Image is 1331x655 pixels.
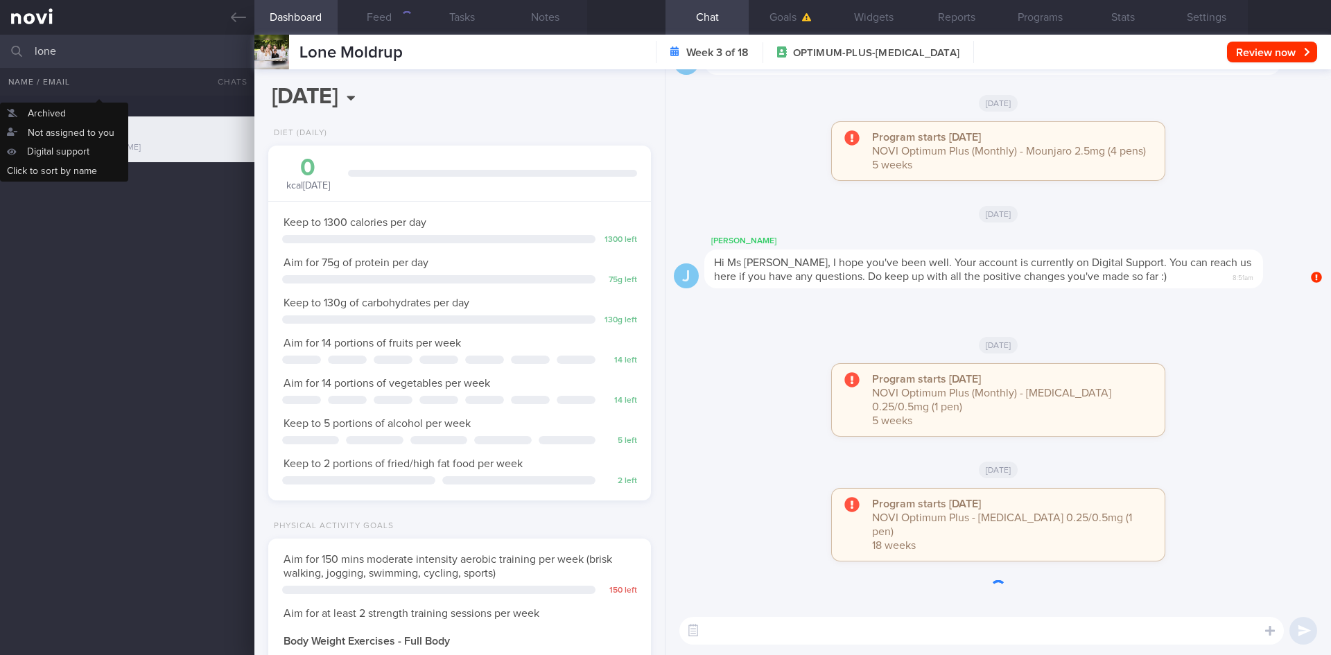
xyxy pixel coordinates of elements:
[8,127,76,138] span: Lone Moldrup
[602,275,637,286] div: 75 g left
[602,315,637,326] div: 130 g left
[602,436,637,446] div: 5 left
[602,586,637,596] div: 150 left
[284,338,461,349] span: Aim for 14 portions of fruits per week
[872,374,981,385] strong: Program starts [DATE]
[872,512,1132,537] span: NOVI Optimum Plus - [MEDICAL_DATA] 0.25/0.5mg (1 pen)
[872,146,1146,157] span: NOVI Optimum Plus (Monthly) - Mounjaro 2.5mg (4 pens)
[602,235,637,245] div: 1300 left
[8,143,246,153] div: [EMAIL_ADDRESS][DOMAIN_NAME]
[872,415,912,426] span: 5 weeks
[284,378,490,389] span: Aim for 14 portions of vegetables per week
[686,46,749,60] strong: Week 3 of 18
[268,521,394,532] div: Physical Activity Goals
[979,337,1018,353] span: [DATE]
[282,156,334,193] div: kcal [DATE]
[872,387,1111,412] span: NOVI Optimum Plus (Monthly) - [MEDICAL_DATA] 0.25/0.5mg (1 pen)
[199,68,254,96] button: Chats
[602,396,637,406] div: 14 left
[979,206,1018,222] span: [DATE]
[872,498,981,509] strong: Program starts [DATE]
[284,636,450,647] strong: Body Weight Exercises - Full Body
[793,46,959,60] span: OPTIMUM-PLUS-[MEDICAL_DATA]
[284,257,428,268] span: Aim for 75g of protein per day
[674,263,699,289] div: J
[1233,270,1253,283] span: 8:51am
[979,462,1018,478] span: [DATE]
[284,554,612,579] span: Aim for 150 mins moderate intensity aerobic training per week (brisk walking, jogging, swimming, ...
[704,233,1305,250] div: [PERSON_NAME]
[284,217,426,228] span: Keep to 1300 calories per day
[284,608,539,619] span: Aim for at least 2 strength training sessions per week
[872,159,912,171] span: 5 weeks
[872,540,916,551] span: 18 weeks
[284,297,469,308] span: Keep to 130g of carbohydrates per day
[299,44,403,61] span: Lone Moldrup
[979,95,1018,112] span: [DATE]
[602,356,637,366] div: 14 left
[282,156,334,180] div: 0
[284,458,523,469] span: Keep to 2 portions of fried/high fat food per week
[602,476,637,487] div: 2 left
[1227,42,1317,62] button: Review now
[714,257,1251,282] span: Hi Ms [PERSON_NAME], I hope you've been well. Your account is currently on Digital Support. You c...
[268,128,327,139] div: Diet (Daily)
[284,418,471,429] span: Keep to 5 portions of alcohol per week
[872,132,981,143] strong: Program starts [DATE]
